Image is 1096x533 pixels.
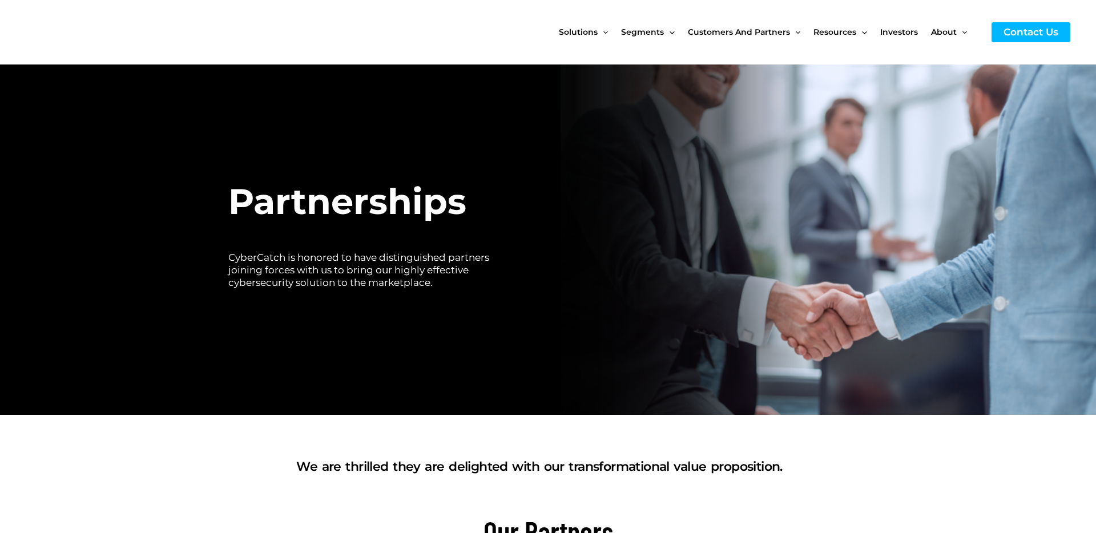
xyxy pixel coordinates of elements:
span: Solutions [559,8,598,56]
h2: CyberCatch is honored to have distinguished partners joining forces with us to bring our highly e... [228,251,503,289]
span: Investors [880,8,918,56]
h1: We are thrilled they are delighted with our transformational value proposition. [228,457,851,476]
nav: Site Navigation: New Main Menu [559,8,980,56]
span: About [931,8,957,56]
img: CyberCatch [20,9,157,56]
h1: Partnerships [228,175,503,228]
span: Menu Toggle [856,8,867,56]
a: Contact Us [992,22,1070,42]
span: Menu Toggle [957,8,967,56]
span: Menu Toggle [598,8,608,56]
span: Menu Toggle [790,8,800,56]
span: Segments [621,8,664,56]
span: Customers and Partners [688,8,790,56]
span: Resources [813,8,856,56]
span: Menu Toggle [664,8,674,56]
a: Investors [880,8,931,56]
